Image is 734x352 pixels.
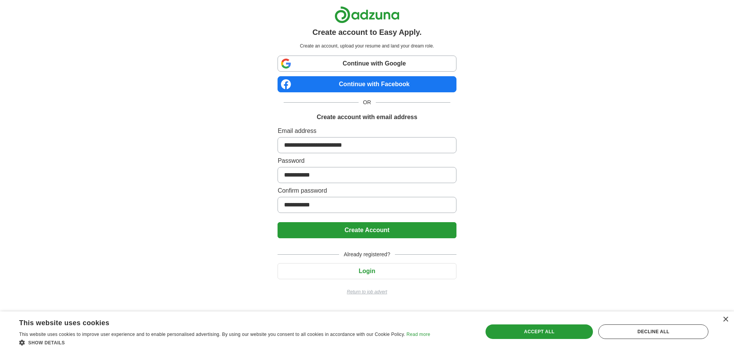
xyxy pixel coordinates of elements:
[359,98,376,106] span: OR
[312,26,422,38] h1: Create account to Easy Apply.
[339,250,395,259] span: Already registered?
[19,316,411,327] div: This website uses cookies
[335,6,399,23] img: Adzuna logo
[278,126,456,136] label: Email address
[406,332,430,337] a: Read more, opens a new window
[19,339,430,346] div: Show details
[598,324,708,339] div: Decline all
[278,263,456,279] button: Login
[278,268,456,274] a: Login
[486,324,593,339] div: Accept all
[278,76,456,92] a: Continue with Facebook
[28,340,65,345] span: Show details
[278,56,456,72] a: Continue with Google
[723,317,728,323] div: Close
[278,288,456,295] a: Return to job advert
[278,156,456,165] label: Password
[278,186,456,195] label: Confirm password
[19,332,405,337] span: This website uses cookies to improve user experience and to enable personalised advertising. By u...
[279,43,455,49] p: Create an account, upload your resume and land your dream role.
[317,113,417,122] h1: Create account with email address
[278,222,456,238] button: Create Account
